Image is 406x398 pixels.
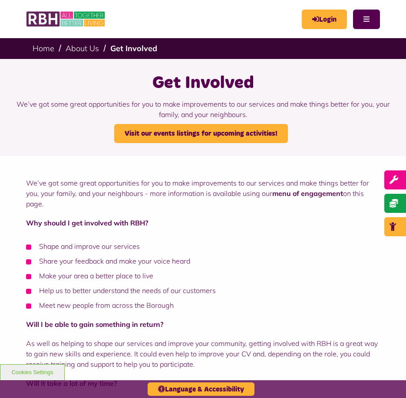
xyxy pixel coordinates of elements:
[302,10,347,29] a: MyRBH
[11,72,395,95] h1: Get Involved
[26,285,380,296] li: Help us to better understand the needs of our customers
[110,43,157,53] a: Get Involved
[26,256,380,266] li: Share your feedback and make your voice heard
[26,178,380,209] p: We’ve got some great opportunities for you to make improvements to our services and make things b...
[26,379,117,388] strong: Will it take a lot of my time?
[367,359,406,398] iframe: Netcall Web Assistant for live chat
[114,124,288,143] a: Visit our events listings for upcoming activities! - open in a new tab
[353,10,380,29] button: Navigation
[26,241,380,251] li: Shape and improve our services
[26,271,380,281] li: Make your area a better place to live
[11,95,395,124] p: We’ve got some great opportunities for you to make improvements to our services and make things b...
[26,9,106,29] img: RBH
[33,43,54,53] a: Home
[272,189,343,198] strong: menu of engagement
[66,43,99,53] a: About Us
[26,300,380,310] li: Meet new people from across the Borough
[148,382,254,396] button: Language & Accessibility
[26,219,148,227] strong: Why should I get involved with RBH?
[26,338,380,369] p: As well as helping to shape our services and improve your community, getting involved with RBH is...
[26,320,163,329] strong: Will I be able to gain something in return?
